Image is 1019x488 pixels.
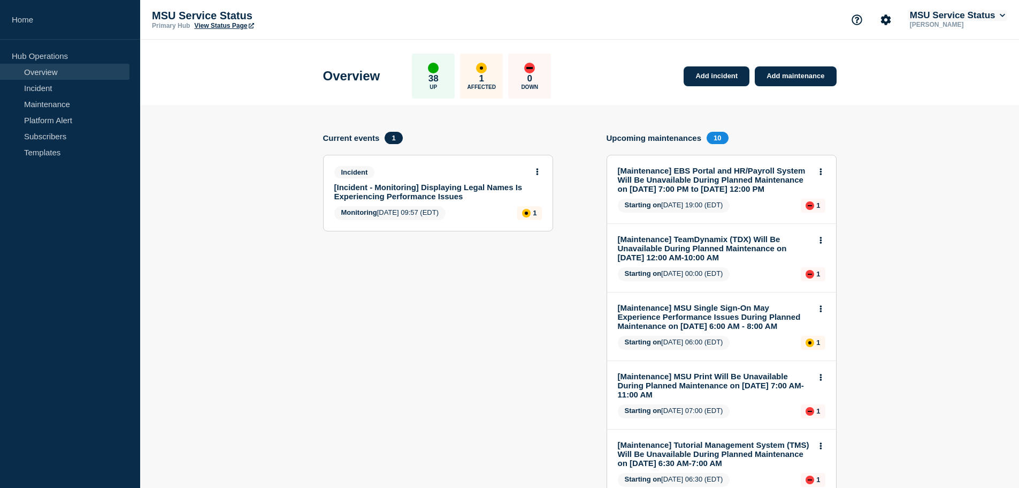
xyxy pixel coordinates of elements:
[806,270,814,279] div: down
[323,133,380,142] h4: Current events
[755,66,836,86] a: Add maintenance
[816,476,820,484] p: 1
[816,201,820,209] p: 1
[334,166,375,178] span: Incident
[334,183,527,201] a: [Incident - Monitoring] Displaying Legal Names Is Experiencing Performance Issues
[533,209,537,217] p: 1
[846,9,868,31] button: Support
[430,84,437,90] p: Up
[341,208,377,216] span: Monitoring
[479,73,484,84] p: 1
[625,407,662,415] span: Starting on
[908,10,1007,21] button: MSU Service Status
[806,476,814,484] div: down
[618,336,730,350] span: [DATE] 06:00 (EDT)
[334,206,446,220] span: [DATE] 09:57 (EDT)
[618,303,811,331] a: [Maintenance] MSU Single Sign-On May Experience Performance Issues During Planned Maintenance on ...
[524,63,535,73] div: down
[684,66,749,86] a: Add incident
[618,440,811,468] a: [Maintenance] Tutorial Management System (TMS) Will Be Unavailable During Planned Maintenance on ...
[527,73,532,84] p: 0
[618,166,811,193] a: [Maintenance] EBS Portal and HR/Payroll System Will Be Unavailable During Planned Maintenance on ...
[816,407,820,415] p: 1
[806,201,814,210] div: down
[875,9,897,31] button: Account settings
[385,132,402,144] span: 1
[625,338,662,346] span: Starting on
[816,339,820,347] p: 1
[428,73,439,84] p: 38
[625,475,662,483] span: Starting on
[618,267,730,281] span: [DATE] 00:00 (EDT)
[625,201,662,209] span: Starting on
[468,84,496,90] p: Affected
[618,199,730,213] span: [DATE] 19:00 (EDT)
[625,269,662,277] span: Starting on
[476,63,487,73] div: affected
[618,372,811,399] a: [Maintenance] MSU Print Will Be Unavailable During Planned Maintenance on [DATE] 7:00 AM-11:00 AM
[618,404,730,418] span: [DATE] 07:00 (EDT)
[707,132,728,144] span: 10
[428,63,439,73] div: up
[521,84,538,90] p: Down
[323,69,380,84] h1: Overview
[152,10,366,22] p: MSU Service Status
[607,133,702,142] h4: Upcoming maintenances
[618,473,730,487] span: [DATE] 06:30 (EDT)
[806,407,814,416] div: down
[194,22,254,29] a: View Status Page
[908,21,1007,28] p: [PERSON_NAME]
[816,270,820,278] p: 1
[522,209,531,217] div: affected
[806,339,814,347] div: affected
[152,22,190,29] p: Primary Hub
[618,235,811,262] a: [Maintenance] TeamDynamix (TDX) Will Be Unavailable During Planned Maintenance on [DATE] 12:00 AM...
